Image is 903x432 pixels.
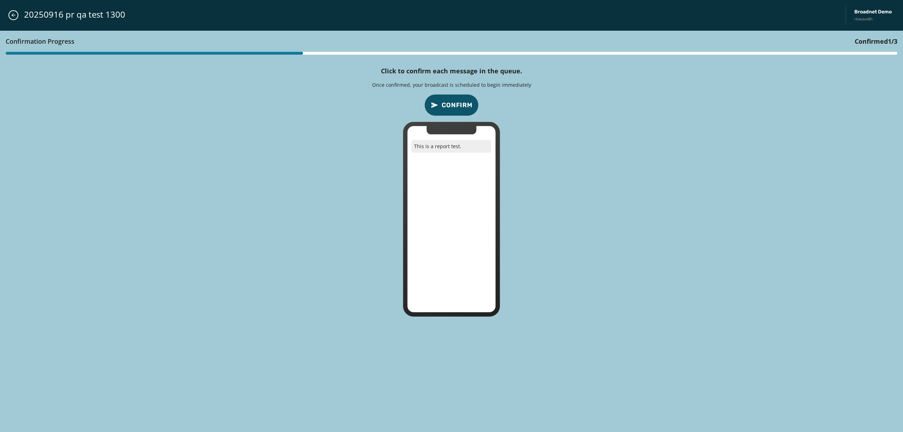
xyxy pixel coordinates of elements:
span: 1 [888,37,891,45]
p: Once confirmed, your broadcast is scheduled to begin immediately [372,81,531,89]
button: confirm-p2p-message-button [424,94,479,116]
p: This is a report test. [411,140,491,153]
span: Confirm [442,100,473,110]
span: Broadnet Demo [854,8,892,16]
h3: Confirmed / 3 [855,36,897,46]
span: rbwave8h [854,16,892,22]
h4: Click to confirm each message in the queue. [381,66,522,76]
